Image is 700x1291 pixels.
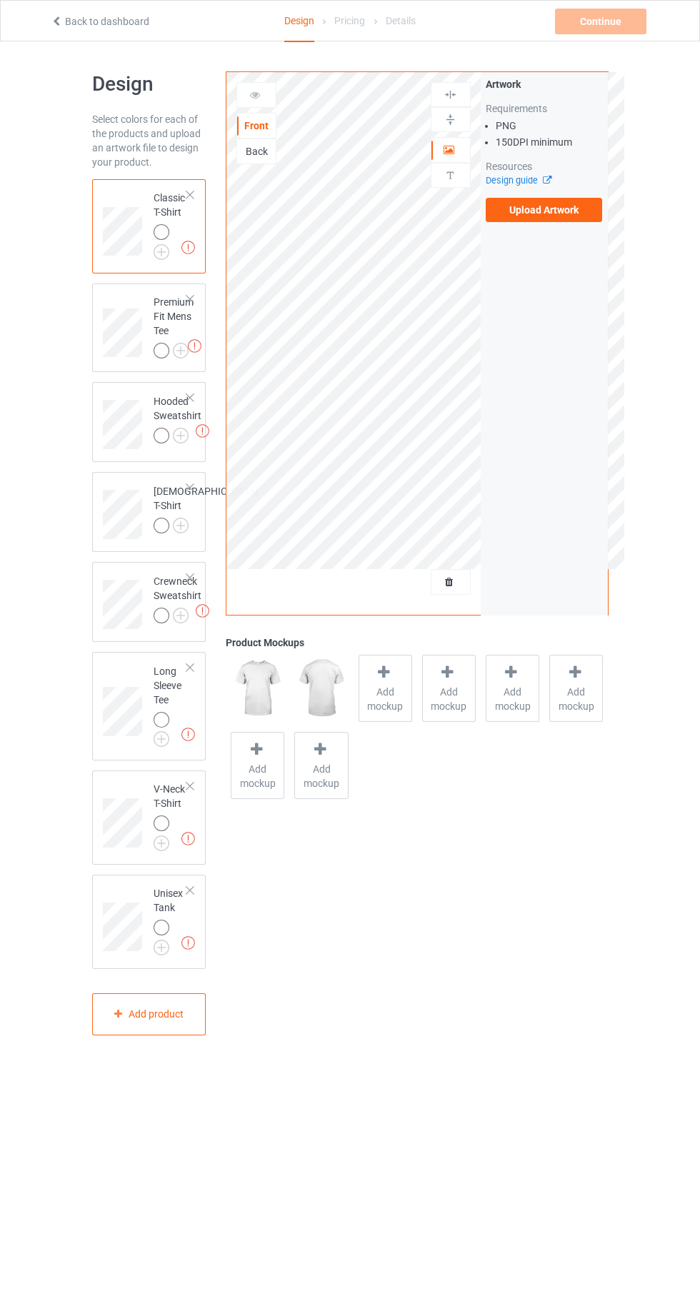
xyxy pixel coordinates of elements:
[173,428,189,443] img: svg+xml;base64,PD94bWwgdmVyc2lvbj0iMS4wIiBlbmNvZGluZz0iVVRGLTgiPz4KPHN2ZyB3aWR0aD0iMjJweCIgaGVpZ2...
[154,484,258,533] div: [DEMOGRAPHIC_DATA] T-Shirt
[51,16,149,27] a: Back to dashboard
[173,343,189,358] img: svg+xml;base64,PD94bWwgdmVyc2lvbj0iMS4wIiBlbmNvZGluZz0iVVRGLTgiPz4KPHN2ZyB3aWR0aD0iMjJweCIgaGVpZ2...
[549,655,603,722] div: Add mockup
[92,562,206,642] div: Crewneck Sweatshirt
[294,655,348,722] img: regular.jpg
[92,875,206,969] div: Unisex Tank
[486,101,603,116] div: Requirements
[422,655,476,722] div: Add mockup
[496,135,603,149] li: 150 DPI minimum
[295,762,347,790] span: Add mockup
[154,782,188,846] div: V-Neck T-Shirt
[444,88,457,101] img: svg%3E%0A
[359,655,412,722] div: Add mockup
[231,655,284,722] img: regular.jpg
[231,762,284,790] span: Add mockup
[92,472,206,552] div: [DEMOGRAPHIC_DATA] T-Shirt
[181,832,195,845] img: exclamation icon
[181,241,195,254] img: exclamation icon
[359,685,411,713] span: Add mockup
[92,71,206,97] h1: Design
[154,835,169,851] img: svg+xml;base64,PD94bWwgdmVyc2lvbj0iMS4wIiBlbmNvZGluZz0iVVRGLTgiPz4KPHN2ZyB3aWR0aD0iMjJweCIgaGVpZ2...
[486,685,539,713] span: Add mockup
[496,119,603,133] li: PNG
[444,113,457,126] img: svg%3E%0A
[334,1,365,41] div: Pricing
[188,339,201,353] img: exclamation icon
[154,295,194,358] div: Premium Fit Mens Tee
[181,936,195,950] img: exclamation icon
[154,731,169,747] img: svg+xml;base64,PD94bWwgdmVyc2lvbj0iMS4wIiBlbmNvZGluZz0iVVRGLTgiPz4KPHN2ZyB3aWR0aD0iMjJweCIgaGVpZ2...
[154,886,188,950] div: Unisex Tank
[486,175,551,186] a: Design guide
[173,608,189,623] img: svg+xml;base64,PD94bWwgdmVyc2lvbj0iMS4wIiBlbmNvZGluZz0iVVRGLTgiPz4KPHN2ZyB3aWR0aD0iMjJweCIgaGVpZ2...
[154,244,169,260] img: svg+xml;base64,PD94bWwgdmVyc2lvbj0iMS4wIiBlbmNvZGluZz0iVVRGLTgiPz4KPHN2ZyB3aWR0aD0iMjJweCIgaGVpZ2...
[486,655,539,722] div: Add mockup
[444,169,457,182] img: svg%3E%0A
[231,732,284,799] div: Add mockup
[154,191,188,255] div: Classic T-Shirt
[226,636,608,650] div: Product Mockups
[154,940,169,955] img: svg+xml;base64,PD94bWwgdmVyc2lvbj0iMS4wIiBlbmNvZGluZz0iVVRGLTgiPz4KPHN2ZyB3aWR0aD0iMjJweCIgaGVpZ2...
[196,604,209,618] img: exclamation icon
[486,77,603,91] div: Artwork
[92,283,206,373] div: Premium Fit Mens Tee
[92,770,206,865] div: V-Neck T-Shirt
[154,394,201,443] div: Hooded Sweatshirt
[237,119,276,133] div: Front
[284,1,314,42] div: Design
[486,159,603,174] div: Resources
[294,732,348,799] div: Add mockup
[196,424,209,438] img: exclamation icon
[154,664,188,743] div: Long Sleeve Tee
[181,728,195,741] img: exclamation icon
[486,198,603,222] label: Upload Artwork
[386,1,416,41] div: Details
[237,144,276,159] div: Back
[173,518,189,533] img: svg+xml;base64,PD94bWwgdmVyc2lvbj0iMS4wIiBlbmNvZGluZz0iVVRGLTgiPz4KPHN2ZyB3aWR0aD0iMjJweCIgaGVpZ2...
[92,652,206,760] div: Long Sleeve Tee
[92,179,206,273] div: Classic T-Shirt
[92,112,206,169] div: Select colors for each of the products and upload an artwork file to design your product.
[423,685,475,713] span: Add mockup
[154,574,201,623] div: Crewneck Sweatshirt
[550,685,602,713] span: Add mockup
[92,993,206,1035] div: Add product
[92,382,206,462] div: Hooded Sweatshirt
